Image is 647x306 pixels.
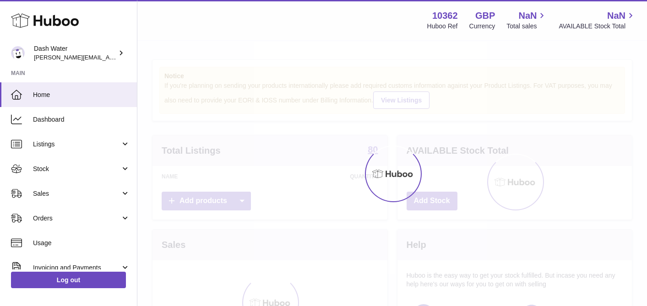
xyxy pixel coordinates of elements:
[33,189,120,198] span: Sales
[33,140,120,149] span: Listings
[427,22,458,31] div: Huboo Ref
[607,10,625,22] span: NaN
[34,44,116,62] div: Dash Water
[33,214,120,223] span: Orders
[33,263,120,272] span: Invoicing and Payments
[33,165,120,173] span: Stock
[34,54,184,61] span: [PERSON_NAME][EMAIL_ADDRESS][DOMAIN_NAME]
[11,272,126,288] a: Log out
[33,115,130,124] span: Dashboard
[432,10,458,22] strong: 10362
[33,239,130,247] span: Usage
[559,10,636,31] a: NaN AVAILABLE Stock Total
[33,91,130,99] span: Home
[11,46,25,60] img: james@dash-water.com
[506,22,547,31] span: Total sales
[475,10,495,22] strong: GBP
[506,10,547,31] a: NaN Total sales
[518,10,537,22] span: NaN
[559,22,636,31] span: AVAILABLE Stock Total
[469,22,495,31] div: Currency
